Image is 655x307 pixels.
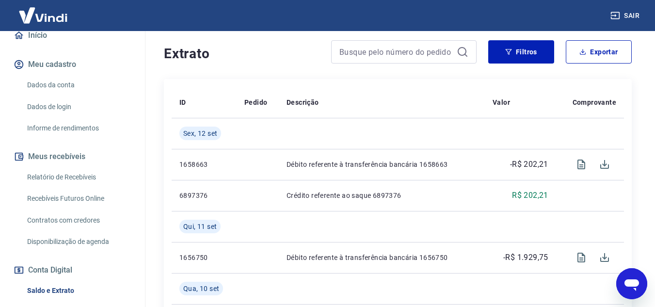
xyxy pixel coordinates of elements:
span: Visualizar [570,246,593,269]
a: Relatório de Recebíveis [23,167,133,187]
p: R$ 202,21 [512,190,548,201]
img: Vindi [12,0,75,30]
span: Download [593,153,616,176]
p: 6897376 [179,191,229,200]
a: Dados da conta [23,75,133,95]
p: 1656750 [179,253,229,262]
button: Meus recebíveis [12,146,133,167]
a: Dados de login [23,97,133,117]
iframe: Botão para abrir a janela de mensagens [616,268,647,299]
p: -R$ 1.929,75 [503,252,548,263]
a: Início [12,25,133,46]
a: Contratos com credores [23,210,133,230]
p: Débito referente à transferência bancária 1658663 [287,160,477,169]
span: Download [593,246,616,269]
p: Valor [493,97,510,107]
a: Disponibilização de agenda [23,232,133,252]
span: Qua, 10 set [183,284,219,293]
a: Recebíveis Futuros Online [23,189,133,209]
p: Descrição [287,97,319,107]
span: Qui, 11 set [183,222,217,231]
p: Crédito referente ao saque 6897376 [287,191,477,200]
p: Débito referente à transferência bancária 1656750 [287,253,477,262]
a: Informe de rendimentos [23,118,133,138]
input: Busque pelo número do pedido [339,45,453,59]
p: ID [179,97,186,107]
button: Conta Digital [12,259,133,281]
p: -R$ 202,21 [510,159,548,170]
p: Comprovante [573,97,616,107]
button: Exportar [566,40,632,64]
a: Saldo e Extrato [23,281,133,301]
p: 1658663 [179,160,229,169]
button: Meu cadastro [12,54,133,75]
button: Sair [608,7,643,25]
button: Filtros [488,40,554,64]
span: Visualizar [570,153,593,176]
p: Pedido [244,97,267,107]
h4: Extrato [164,44,320,64]
span: Sex, 12 set [183,129,217,138]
